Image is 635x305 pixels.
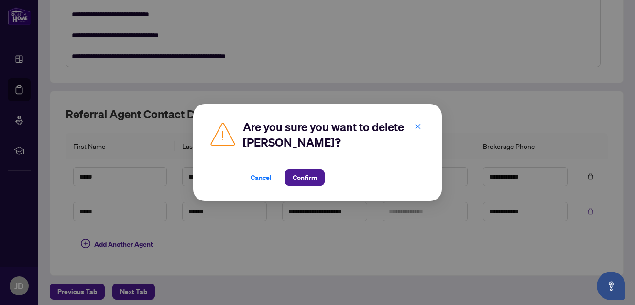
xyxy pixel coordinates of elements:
[243,169,279,186] button: Cancel
[597,272,625,300] button: Open asap
[251,170,272,185] span: Cancel
[208,119,237,148] img: Caution Icon
[415,123,421,130] span: close
[293,170,317,185] span: Confirm
[243,119,427,150] h2: Are you sure you want to delete [PERSON_NAME]?
[285,169,325,186] button: Confirm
